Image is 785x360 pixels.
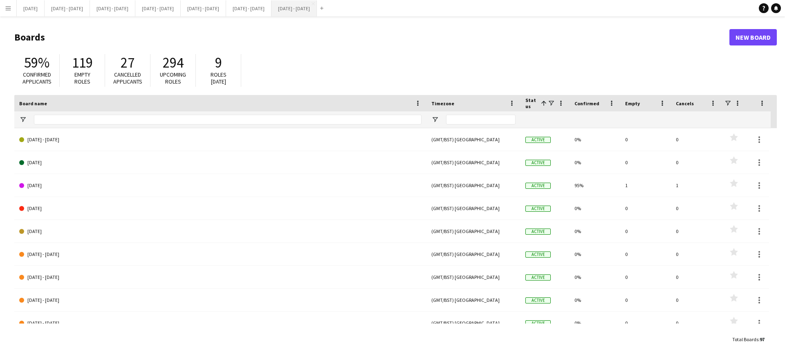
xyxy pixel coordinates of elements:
[620,312,671,334] div: 0
[271,0,317,16] button: [DATE] - [DATE]
[671,220,722,242] div: 0
[72,54,93,72] span: 119
[570,289,620,311] div: 0%
[19,312,422,335] a: [DATE] - [DATE]
[671,174,722,197] div: 1
[729,29,777,45] a: New Board
[426,289,520,311] div: (GMT/BST) [GEOGRAPHIC_DATA]
[431,100,454,106] span: Timezone
[625,100,640,106] span: Empty
[574,100,599,106] span: Confirmed
[671,243,722,265] div: 0
[181,0,226,16] button: [DATE] - [DATE]
[113,71,142,85] span: Cancelled applicants
[19,266,422,289] a: [DATE] - [DATE]
[160,71,186,85] span: Upcoming roles
[426,243,520,265] div: (GMT/BST) [GEOGRAPHIC_DATA]
[732,331,765,347] div: :
[163,54,184,72] span: 294
[426,312,520,334] div: (GMT/BST) [GEOGRAPHIC_DATA]
[19,100,47,106] span: Board name
[426,174,520,197] div: (GMT/BST) [GEOGRAPHIC_DATA]
[732,336,758,342] span: Total Boards
[760,336,765,342] span: 97
[525,229,551,235] span: Active
[570,312,620,334] div: 0%
[525,274,551,281] span: Active
[620,151,671,174] div: 0
[671,197,722,220] div: 0
[570,128,620,151] div: 0%
[14,31,729,43] h1: Boards
[215,54,222,72] span: 9
[431,116,439,123] button: Open Filter Menu
[426,128,520,151] div: (GMT/BST) [GEOGRAPHIC_DATA]
[19,220,422,243] a: [DATE]
[19,116,27,123] button: Open Filter Menu
[22,71,52,85] span: Confirmed applicants
[570,220,620,242] div: 0%
[24,54,49,72] span: 59%
[426,266,520,288] div: (GMT/BST) [GEOGRAPHIC_DATA]
[525,297,551,303] span: Active
[121,54,135,72] span: 27
[45,0,90,16] button: [DATE] - [DATE]
[19,174,422,197] a: [DATE]
[19,128,422,151] a: [DATE] - [DATE]
[19,289,422,312] a: [DATE] - [DATE]
[426,220,520,242] div: (GMT/BST) [GEOGRAPHIC_DATA]
[620,243,671,265] div: 0
[426,151,520,174] div: (GMT/BST) [GEOGRAPHIC_DATA]
[525,251,551,258] span: Active
[19,197,422,220] a: [DATE]
[19,243,422,266] a: [DATE] - [DATE]
[570,197,620,220] div: 0%
[620,128,671,151] div: 0
[671,128,722,151] div: 0
[525,320,551,326] span: Active
[135,0,181,16] button: [DATE] - [DATE]
[17,0,45,16] button: [DATE]
[676,100,694,106] span: Cancels
[525,206,551,212] span: Active
[570,174,620,197] div: 95%
[620,220,671,242] div: 0
[620,174,671,197] div: 1
[211,71,227,85] span: Roles [DATE]
[620,289,671,311] div: 0
[570,243,620,265] div: 0%
[90,0,135,16] button: [DATE] - [DATE]
[570,266,620,288] div: 0%
[446,115,516,125] input: Timezone Filter Input
[525,183,551,189] span: Active
[34,115,422,125] input: Board name Filter Input
[620,197,671,220] div: 0
[19,151,422,174] a: [DATE]
[426,197,520,220] div: (GMT/BST) [GEOGRAPHIC_DATA]
[74,71,90,85] span: Empty roles
[671,151,722,174] div: 0
[525,97,538,109] span: Status
[671,266,722,288] div: 0
[671,289,722,311] div: 0
[620,266,671,288] div: 0
[570,151,620,174] div: 0%
[525,160,551,166] span: Active
[525,137,551,143] span: Active
[226,0,271,16] button: [DATE] - [DATE]
[671,312,722,334] div: 0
